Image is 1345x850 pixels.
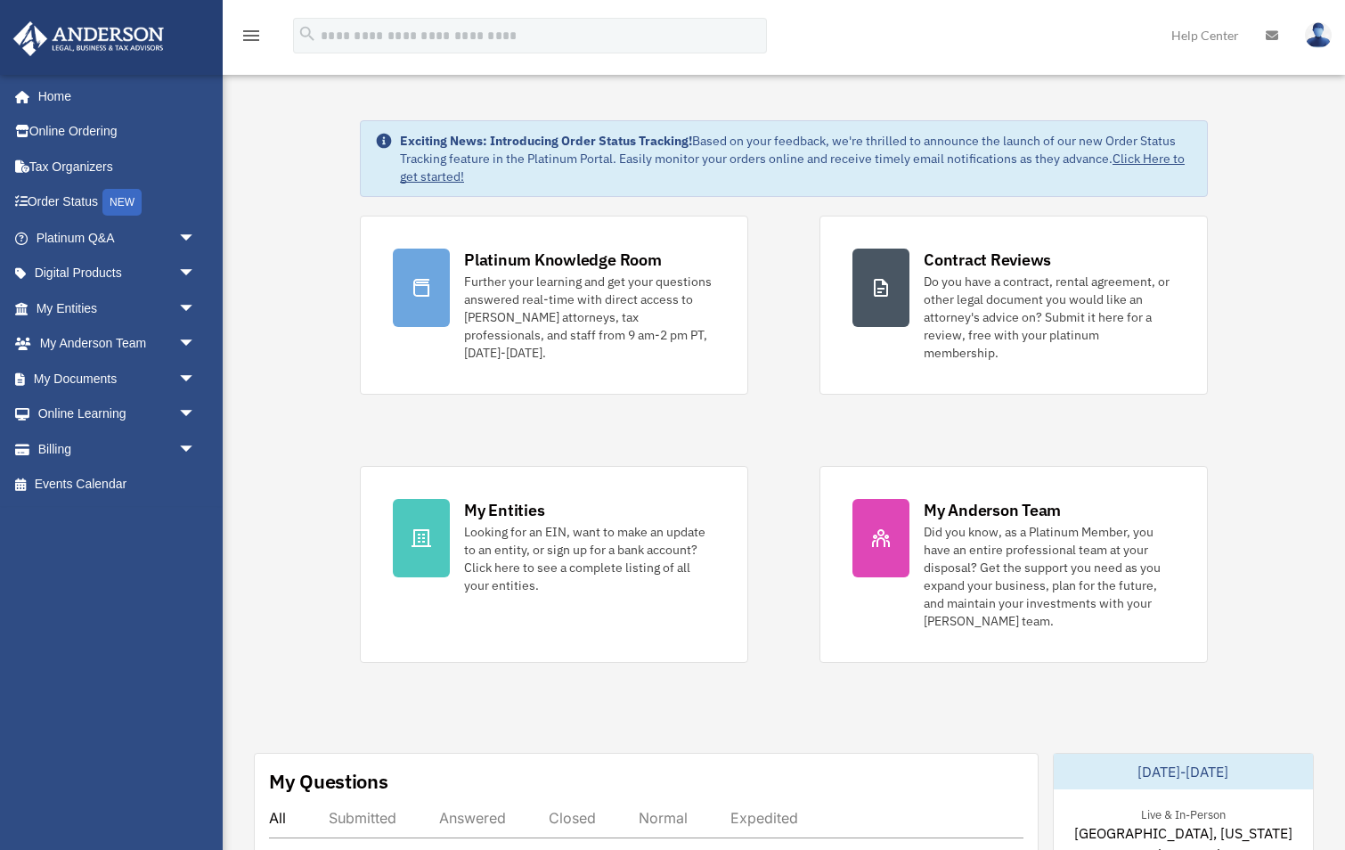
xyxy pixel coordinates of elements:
[178,220,214,257] span: arrow_drop_down
[178,431,214,468] span: arrow_drop_down
[178,326,214,363] span: arrow_drop_down
[12,396,223,432] a: Online Learningarrow_drop_down
[12,78,214,114] a: Home
[924,499,1061,521] div: My Anderson Team
[178,361,214,397] span: arrow_drop_down
[12,326,223,362] a: My Anderson Teamarrow_drop_down
[298,24,317,44] i: search
[12,431,223,467] a: Billingarrow_drop_down
[12,149,223,184] a: Tax Organizers
[819,216,1208,395] a: Contract Reviews Do you have a contract, rental agreement, or other legal document you would like...
[400,132,1193,185] div: Based on your feedback, we're thrilled to announce the launch of our new Order Status Tracking fe...
[819,466,1208,663] a: My Anderson Team Did you know, as a Platinum Member, you have an entire professional team at your...
[269,809,286,827] div: All
[240,31,262,46] a: menu
[178,396,214,433] span: arrow_drop_down
[1054,754,1314,789] div: [DATE]-[DATE]
[439,809,506,827] div: Answered
[1074,822,1292,844] span: [GEOGRAPHIC_DATA], [US_STATE]
[178,256,214,292] span: arrow_drop_down
[240,25,262,46] i: menu
[12,114,223,150] a: Online Ordering
[1305,22,1332,48] img: User Pic
[360,466,748,663] a: My Entities Looking for an EIN, want to make an update to an entity, or sign up for a bank accoun...
[12,467,223,503] a: Events Calendar
[12,220,223,256] a: Platinum Q&Aarrow_drop_down
[8,21,169,56] img: Anderson Advisors Platinum Portal
[924,523,1175,630] div: Did you know, as a Platinum Member, you have an entire professional team at your disposal? Get th...
[102,189,142,216] div: NEW
[12,290,223,326] a: My Entitiesarrow_drop_down
[12,184,223,221] a: Order StatusNEW
[12,361,223,396] a: My Documentsarrow_drop_down
[464,499,544,521] div: My Entities
[464,249,662,271] div: Platinum Knowledge Room
[730,809,798,827] div: Expedited
[924,273,1175,362] div: Do you have a contract, rental agreement, or other legal document you would like an attorney's ad...
[12,256,223,291] a: Digital Productsarrow_drop_down
[400,151,1185,184] a: Click Here to get started!
[360,216,748,395] a: Platinum Knowledge Room Further your learning and get your questions answered real-time with dire...
[400,133,692,149] strong: Exciting News: Introducing Order Status Tracking!
[464,273,715,362] div: Further your learning and get your questions answered real-time with direct access to [PERSON_NAM...
[329,809,396,827] div: Submitted
[1127,804,1240,822] div: Live & In-Person
[549,809,596,827] div: Closed
[464,523,715,594] div: Looking for an EIN, want to make an update to an entity, or sign up for a bank account? Click her...
[924,249,1051,271] div: Contract Reviews
[269,768,388,795] div: My Questions
[178,290,214,327] span: arrow_drop_down
[639,809,688,827] div: Normal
